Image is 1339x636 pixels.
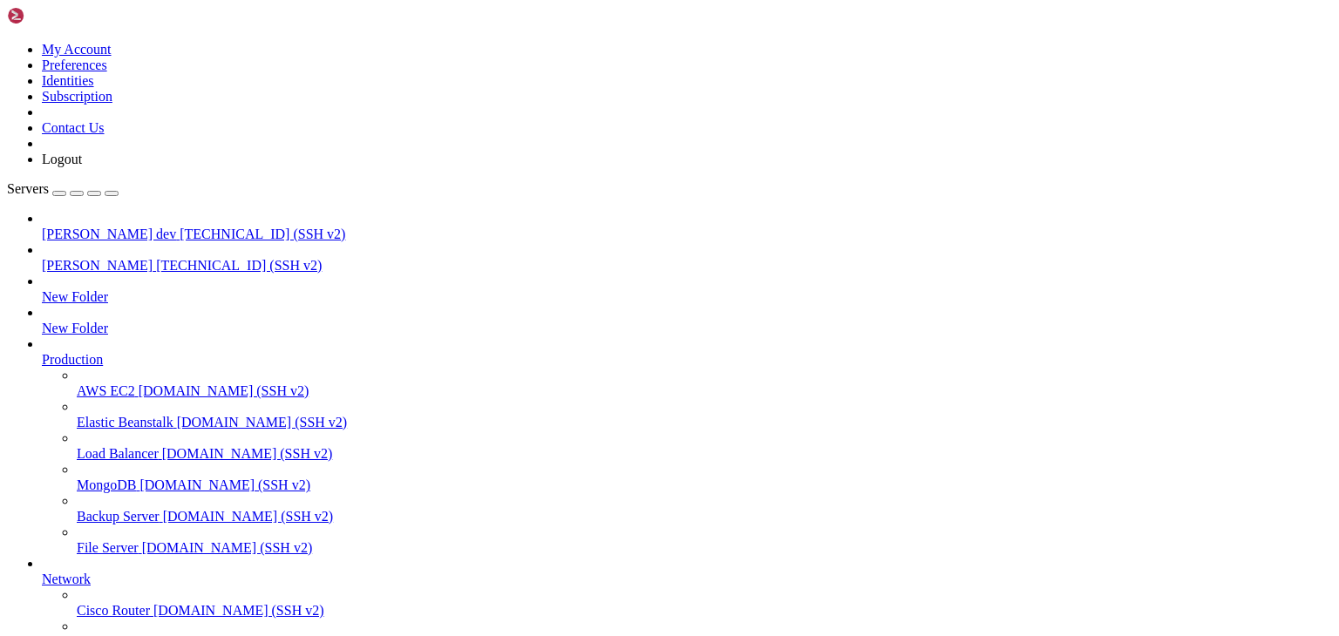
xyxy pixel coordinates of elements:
[162,446,333,461] span: [DOMAIN_NAME] (SSH v2)
[42,258,153,273] span: [PERSON_NAME]
[77,383,135,398] span: AWS EC2
[77,540,139,555] span: File Server
[142,540,313,555] span: [DOMAIN_NAME] (SSH v2)
[42,321,108,335] span: New Folder
[77,368,1332,399] li: AWS EC2 [DOMAIN_NAME] (SSH v2)
[42,227,176,241] span: [PERSON_NAME] dev
[42,242,1332,274] li: [PERSON_NAME] [TECHNICAL_ID] (SSH v2)
[42,572,91,586] span: Network
[77,509,160,524] span: Backup Server
[77,603,150,618] span: Cisco Router
[42,89,112,104] a: Subscription
[42,572,1332,587] a: Network
[42,352,103,367] span: Production
[42,120,105,135] a: Contact Us
[153,603,324,618] span: [DOMAIN_NAME] (SSH v2)
[163,509,334,524] span: [DOMAIN_NAME] (SSH v2)
[139,477,310,492] span: [DOMAIN_NAME] (SSH v2)
[42,211,1332,242] li: [PERSON_NAME] dev [TECHNICAL_ID] (SSH v2)
[42,305,1332,336] li: New Folder
[77,477,1332,493] a: MongoDB [DOMAIN_NAME] (SSH v2)
[7,181,49,196] span: Servers
[77,587,1332,619] li: Cisco Router [DOMAIN_NAME] (SSH v2)
[77,446,159,461] span: Load Balancer
[77,603,1332,619] a: Cisco Router [DOMAIN_NAME] (SSH v2)
[77,524,1332,556] li: File Server [DOMAIN_NAME] (SSH v2)
[77,477,136,492] span: MongoDB
[7,7,107,24] img: Shellngn
[77,415,1332,430] a: Elastic Beanstalk [DOMAIN_NAME] (SSH v2)
[177,415,348,430] span: [DOMAIN_NAME] (SSH v2)
[77,399,1332,430] li: Elastic Beanstalk [DOMAIN_NAME] (SSH v2)
[42,152,82,166] a: Logout
[156,258,322,273] span: [TECHNICAL_ID] (SSH v2)
[42,258,1332,274] a: [PERSON_NAME] [TECHNICAL_ID] (SSH v2)
[180,227,345,241] span: [TECHNICAL_ID] (SSH v2)
[42,289,1332,305] a: New Folder
[42,42,112,57] a: My Account
[42,352,1332,368] a: Production
[77,415,173,430] span: Elastic Beanstalk
[77,509,1332,524] a: Backup Server [DOMAIN_NAME] (SSH v2)
[139,383,309,398] span: [DOMAIN_NAME] (SSH v2)
[7,181,119,196] a: Servers
[77,383,1332,399] a: AWS EC2 [DOMAIN_NAME] (SSH v2)
[77,493,1332,524] li: Backup Server [DOMAIN_NAME] (SSH v2)
[42,289,108,304] span: New Folder
[42,227,1332,242] a: [PERSON_NAME] dev [TECHNICAL_ID] (SSH v2)
[42,336,1332,556] li: Production
[77,540,1332,556] a: File Server [DOMAIN_NAME] (SSH v2)
[77,446,1332,462] a: Load Balancer [DOMAIN_NAME] (SSH v2)
[42,73,94,88] a: Identities
[77,430,1332,462] li: Load Balancer [DOMAIN_NAME] (SSH v2)
[77,462,1332,493] li: MongoDB [DOMAIN_NAME] (SSH v2)
[42,58,107,72] a: Preferences
[42,274,1332,305] li: New Folder
[42,321,1332,336] a: New Folder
